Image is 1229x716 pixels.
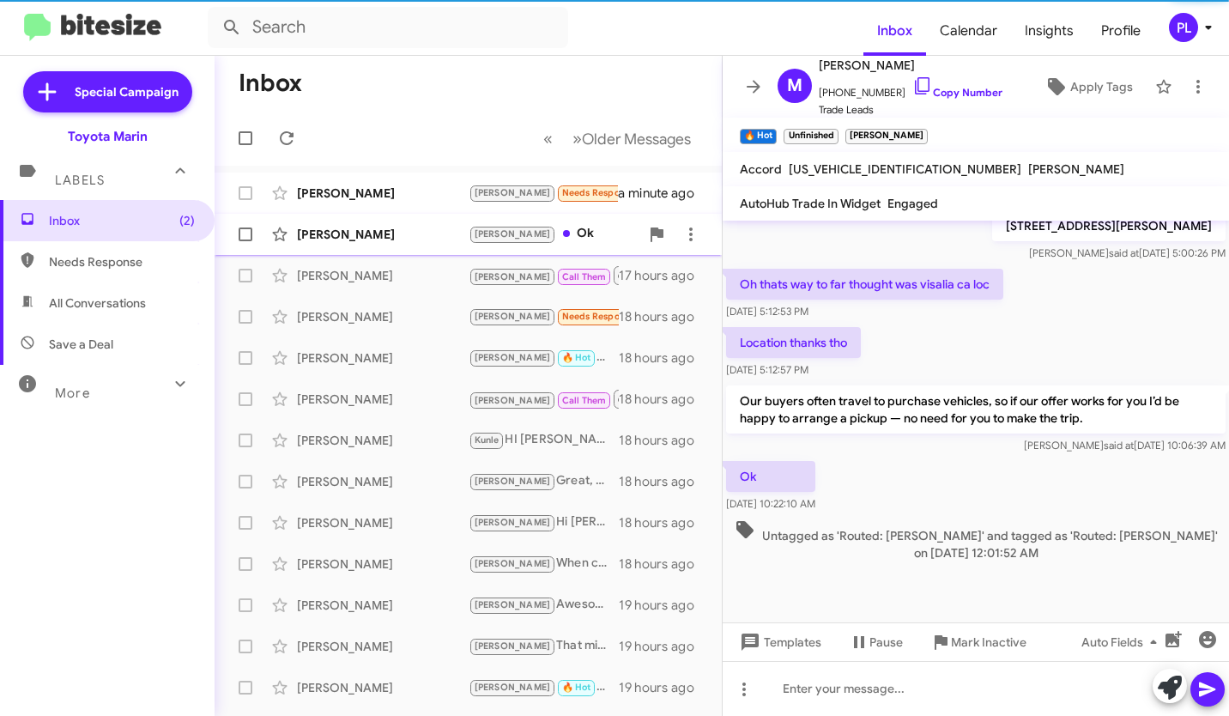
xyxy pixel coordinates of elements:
span: [PERSON_NAME] [819,55,1002,76]
span: [PERSON_NAME] [475,352,551,363]
div: [PERSON_NAME] [297,597,469,614]
span: [PHONE_NUMBER] [819,76,1002,101]
span: Templates [736,627,821,658]
div: a minute ago [618,185,708,202]
button: PL [1154,13,1210,42]
div: 17 hours ago [619,267,708,284]
div: When can you stop by for a 10 minute appraisal? [469,554,619,573]
span: Mark Inactive [951,627,1026,658]
span: [PERSON_NAME] [DATE] 5:00:26 PM [1029,246,1226,259]
span: Needs Response [562,311,635,322]
span: All Conversations [49,294,146,312]
span: AutoHub Trade In Widget [740,196,881,211]
div: That might be a bit of a challenge. Would you still be open to selling if the offer is right? [469,636,619,656]
small: 🔥 Hot [740,129,777,144]
a: Inbox [863,6,926,56]
div: [PERSON_NAME] [297,514,469,531]
span: M [787,72,802,100]
span: [PERSON_NAME] [475,395,551,406]
div: Attachment wouldn't send. Here's the VIN: [US_VEHICLE_IDENTIFICATION_NUMBER] [469,183,618,203]
div: Calling now. [469,264,619,286]
span: [PERSON_NAME] [475,599,551,610]
p: Oh thats way to far thought was visalia ca loc [726,269,1003,300]
input: Search [208,7,568,48]
span: [PERSON_NAME] [475,228,551,240]
span: said at [1109,246,1139,259]
span: [PERSON_NAME] [1028,161,1124,177]
p: Location thanks tho [726,327,861,358]
div: [PERSON_NAME] [297,267,469,284]
a: Profile [1087,6,1154,56]
span: Call Them [562,395,607,406]
div: Hi [PERSON_NAME], we have one in stock. [PERSON_NAME] from my sales team will reach out to you wi... [469,513,619,532]
div: Toyota Marin [68,128,148,145]
span: Labels [55,173,105,188]
div: Inbound Call [469,388,619,410]
span: [PERSON_NAME] [DATE] 10:06:39 AM [1024,439,1226,452]
span: said at [1104,439,1134,452]
div: [PERSON_NAME] [297,349,469,367]
span: Inbox [49,212,195,229]
span: [PERSON_NAME] [475,271,551,282]
span: [PERSON_NAME] [475,517,551,528]
p: Our buyers often travel to purchase vehicles, so if our offer works for you I’d be happy to arran... [726,385,1226,434]
button: Auto Fields [1068,627,1178,658]
small: Unfinished [784,129,838,144]
span: Pause [869,627,903,658]
div: 18 hours ago [619,473,708,490]
button: Next [562,121,701,156]
div: [PERSON_NAME] [297,679,469,696]
div: 18 hours ago [619,349,708,367]
div: Awesome we're here to help whenever you need [469,595,619,615]
span: Call Them [562,271,607,282]
a: Calendar [926,6,1011,56]
div: [PERSON_NAME] [297,185,469,202]
span: [PERSON_NAME] [475,476,551,487]
nav: Page navigation example [534,121,701,156]
span: Save a Deal [49,336,113,353]
div: PL [1169,13,1198,42]
div: 18 hours ago [619,391,708,408]
span: Accord [740,161,782,177]
span: [DATE] 5:12:57 PM [726,363,808,376]
div: 19 hours ago [619,679,708,696]
span: « [543,128,553,149]
div: 18 hours ago [619,555,708,573]
a: Copy Number [912,86,1002,99]
span: » [572,128,582,149]
div: [PERSON_NAME] [297,473,469,490]
span: [US_VEHICLE_IDENTIFICATION_NUMBER] [789,161,1021,177]
a: Special Campaign [23,71,192,112]
button: Templates [723,627,835,658]
div: Ok [469,224,639,244]
div: [PERSON_NAME] [297,226,469,243]
span: Older Messages [582,130,691,149]
button: Previous [533,121,563,156]
div: Great, we're interested in buying your Prius. When can you bring it this week for a quick, no-obl... [469,471,619,491]
span: [PERSON_NAME] [475,558,551,569]
span: [PERSON_NAME] [475,187,551,198]
span: Apply Tags [1070,71,1133,102]
div: 18 hours ago [619,432,708,449]
button: Apply Tags [1029,71,1147,102]
div: Will do he will reach out to you! [469,348,619,367]
div: 18 hours ago [619,308,708,325]
span: Special Campaign [75,83,179,100]
div: Sure [469,306,619,326]
a: Insights [1011,6,1087,56]
span: Untagged as 'Routed: [PERSON_NAME]' and tagged as 'Routed: [PERSON_NAME]' on [DATE] 12:01:52 AM [726,519,1226,561]
span: Trade Leads [819,101,1002,118]
div: [PERSON_NAME] [297,638,469,655]
h1: Inbox [239,70,302,97]
small: [PERSON_NAME] [845,129,928,144]
button: Pause [835,627,917,658]
span: [DATE] 10:22:10 AM [726,497,815,510]
span: Kunle [475,434,499,446]
span: 🔥 Hot [562,352,591,363]
span: Needs Response [562,187,635,198]
span: More [55,385,90,401]
span: [DATE] 5:12:53 PM [726,305,808,318]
